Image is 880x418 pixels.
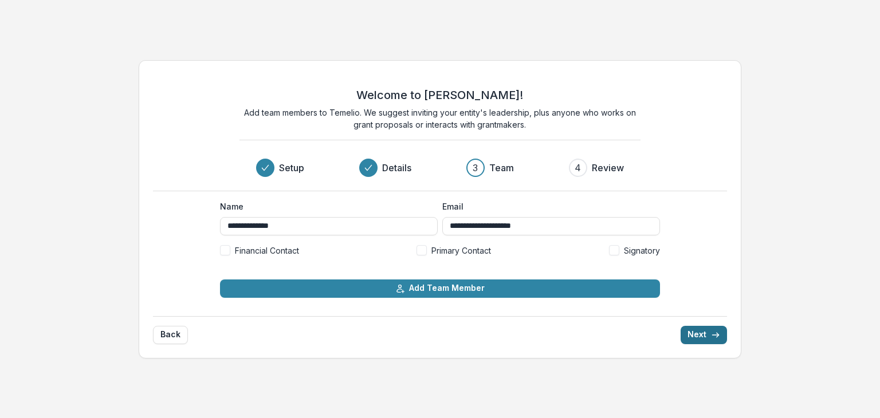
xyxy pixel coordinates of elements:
span: Signatory [624,245,660,257]
div: 4 [575,161,581,175]
button: Add Team Member [220,279,660,298]
p: Add team members to Temelio. We suggest inviting your entity's leadership, plus anyone who works ... [239,107,641,131]
h3: Review [592,161,624,175]
span: Primary Contact [431,245,491,257]
h2: Welcome to [PERSON_NAME]! [356,88,523,102]
span: Financial Contact [235,245,299,257]
div: Progress [256,159,624,177]
h3: Setup [279,161,304,175]
button: Next [681,326,727,344]
label: Email [442,200,653,212]
h3: Details [382,161,411,175]
div: 3 [473,161,478,175]
h3: Team [489,161,514,175]
label: Name [220,200,431,212]
button: Back [153,326,188,344]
